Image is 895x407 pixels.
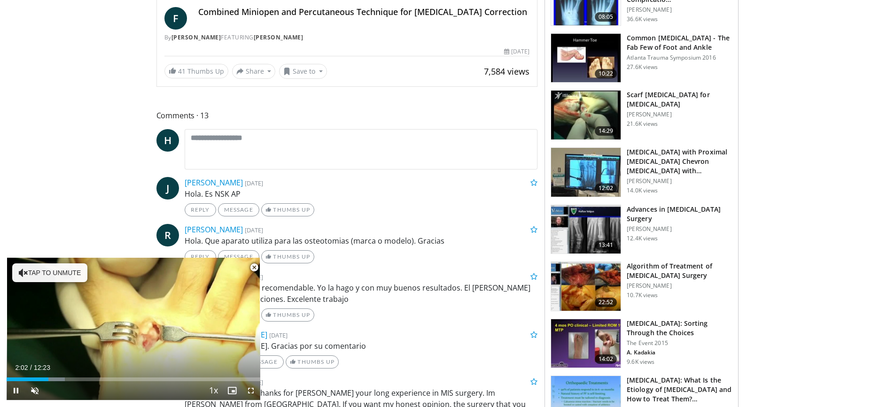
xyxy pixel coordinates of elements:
a: [PERSON_NAME] [171,33,221,41]
a: 41 Thumbs Up [164,64,228,78]
img: 453fc654-1f5c-40b1-9270-689191109b10.150x105_q85_crop-smart_upscale.jpg [551,319,621,368]
p: [PERSON_NAME] [627,282,732,290]
span: 12:23 [34,364,50,371]
a: Message [218,250,259,263]
a: 14:02 [MEDICAL_DATA]: Sorting Through the Choices The Event 2015 A. Kadakia 9.6K views [551,319,732,369]
h3: [MEDICAL_DATA]: Sorting Through the Choices [627,319,732,338]
span: 08:05 [595,12,617,22]
button: Close [245,258,264,277]
img: f68872fe-baae-48af-9603-cc8fe0a5bfea.150x105_q85_crop-smart_upscale.jpg [551,262,621,311]
button: Pause [7,381,25,400]
p: 12.4K views [627,235,658,242]
span: 2:02 [15,364,28,371]
button: Enable picture-in-picture mode [223,381,241,400]
p: 21.6K views [627,120,658,128]
a: Thumbs Up [261,250,314,263]
p: 36.6K views [627,15,658,23]
p: [PERSON_NAME] [627,177,732,185]
a: [PERSON_NAME] [185,224,243,235]
a: 12:02 [MEDICAL_DATA] with Proximal [MEDICAL_DATA] Chevron [MEDICAL_DATA] with [PERSON_NAME]… [PER... [551,147,732,197]
h3: [MEDICAL_DATA] with Proximal [MEDICAL_DATA] Chevron [MEDICAL_DATA] with [PERSON_NAME]… [627,147,732,176]
small: [DATE] [245,273,263,281]
a: [PERSON_NAME] [254,33,304,41]
span: 10:22 [595,69,617,78]
a: Thumbs Up [261,203,314,216]
p: A. Kadakia [627,349,732,356]
a: 22:52 Algorithm of Treatment of [MEDICAL_DATA] Surgery [PERSON_NAME] 10.7K views [551,261,732,311]
button: Playback Rate [204,381,223,400]
span: 22:52 [595,298,617,307]
p: Atlanta Trauma Symposium 2016 [627,54,732,61]
img: 4559c471-f09d-4bda-8b3b-c296350a5489.150x105_q85_crop-smart_upscale.jpg [551,34,621,83]
div: [DATE] [504,47,529,56]
p: Tecnica maravillosa y recomendable. Yo la hago y con muy buenos resultados. El [PERSON_NAME] me l... [185,282,538,305]
small: [DATE] [245,179,263,187]
img: a1a9c19a-74b4-4f00-99db-2c68d4a94116.150x105_q85_crop-smart_upscale.jpg [551,205,621,254]
a: 14:29 Scarf [MEDICAL_DATA] for [MEDICAL_DATA] [PERSON_NAME] 21.6K views [551,90,732,140]
a: Reply [185,203,216,216]
h3: Scarf [MEDICAL_DATA] for [MEDICAL_DATA] [627,90,732,109]
button: Share [232,64,276,79]
h3: [MEDICAL_DATA]: What Is the Etiology of [MEDICAL_DATA] and How to Treat Them?… [627,376,732,404]
h3: Advances in [MEDICAL_DATA] Surgery [627,205,732,223]
a: Message [242,355,284,369]
div: By FEATURING [164,33,530,42]
small: [DATE] [245,378,263,386]
p: Hola. Es NSK AP [185,188,538,200]
p: 14.0K views [627,187,658,194]
div: Progress Bar [7,377,260,381]
p: [PERSON_NAME] [627,111,732,118]
span: 41 [178,67,186,76]
button: Fullscreen [241,381,260,400]
p: The Event 2015 [627,339,732,347]
a: Thumbs Up [261,308,314,322]
a: F [164,7,187,30]
p: [PERSON_NAME]. Gracias por su comentario [209,340,538,352]
a: H [156,129,179,152]
span: / [30,364,32,371]
a: Thumbs Up [286,355,339,369]
p: Hola. Que aparato utiliza para las osteotomias (marca o modelo). Gracias [185,235,538,246]
p: 10.7K views [627,292,658,299]
span: 12:02 [595,184,617,193]
p: 9.6K views [627,358,654,366]
span: Comments 13 [156,109,538,122]
span: 7,584 views [484,66,529,77]
a: Reply [185,250,216,263]
small: [DATE] [245,226,263,234]
a: [PERSON_NAME] [185,177,243,188]
button: Tap to unmute [12,263,87,282]
button: Save to [279,64,327,79]
a: J [156,177,179,200]
img: 08be0349-593e-48f1-bfea-69f97c3c7a0f.150x105_q85_crop-smart_upscale.jpg [551,148,621,197]
p: [PERSON_NAME] [627,6,732,14]
h4: Combined Miniopen and Percutaneous Technique for [MEDICAL_DATA] Correction [198,7,530,17]
span: 14:29 [595,126,617,136]
a: R [156,224,179,246]
p: 27.6K views [627,63,658,71]
h3: Common [MEDICAL_DATA] - The Fab Few of Foot and Ankle [627,33,732,52]
a: 13:41 Advances in [MEDICAL_DATA] Surgery [PERSON_NAME] 12.4K views [551,205,732,254]
small: [DATE] [269,331,288,339]
button: Unmute [25,381,44,400]
a: Message [218,203,259,216]
video-js: Video Player [7,258,260,400]
p: [PERSON_NAME] [627,225,732,233]
a: 10:22 Common [MEDICAL_DATA] - The Fab Few of Foot and Ankle Atlanta Trauma Symposium 2016 27.6K v... [551,33,732,83]
h3: Algorithm of Treatment of [MEDICAL_DATA] Surgery [627,261,732,280]
span: 14:02 [595,354,617,364]
span: 13:41 [595,240,617,250]
img: hR6qJalQBtA771a35hMDoxOjBrOw-uIx_1.150x105_q85_crop-smart_upscale.jpg [551,91,621,139]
